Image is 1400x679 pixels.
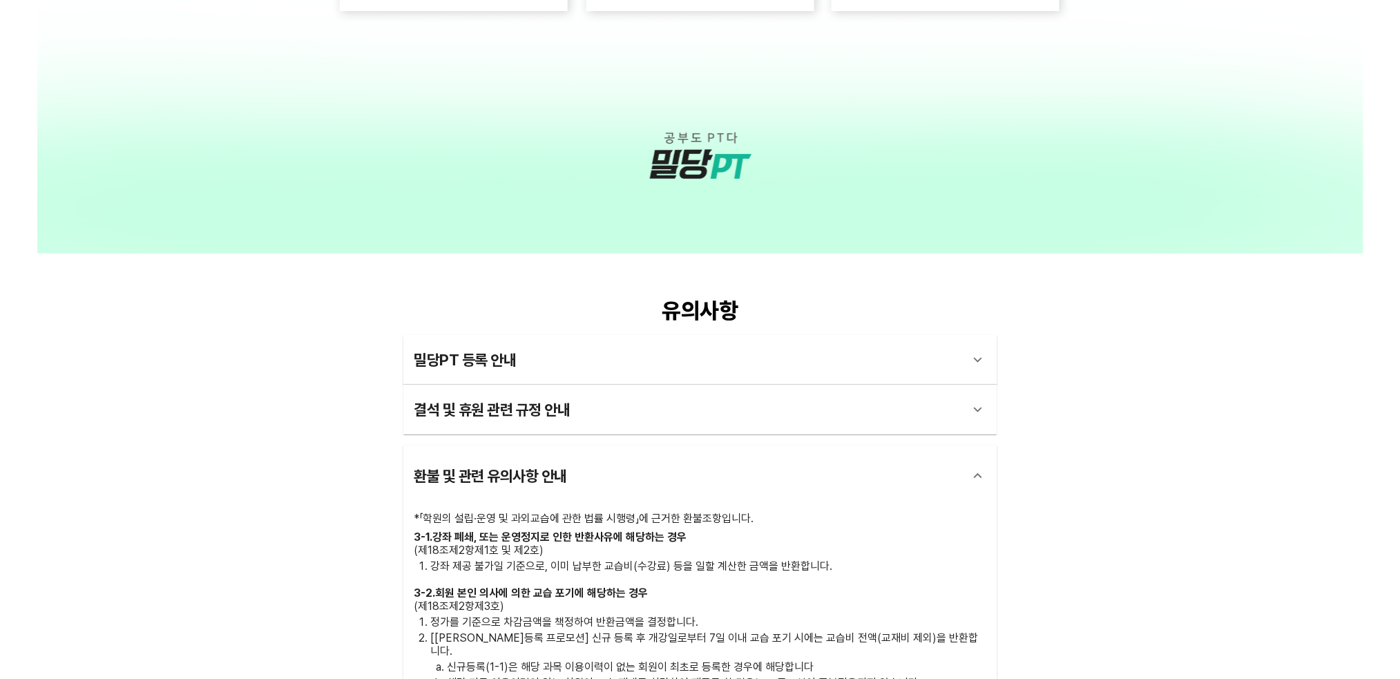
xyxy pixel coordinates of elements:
div: (제18조제2항제1호 및 제2호) [414,544,986,557]
div: *「학원의 설립·운영 및 과외교습에 관한 법률 시행령」에 근거한 환불조항입니다. [414,512,986,525]
p: [[PERSON_NAME]등록 프로모션] 신규 등록 후 개강일로부터 7일 이내 교습 포기 시에는 교습비 전액(교재비 제외)을 반환합니다. [431,631,986,658]
div: 밀당PT 등록 안내 [414,343,961,376]
div: 환불 및 관련 유의사항 안내 [414,459,961,492]
div: 결석 및 휴원 관련 규정 안내 [414,393,961,426]
p: 신규등록(1-1)은 해당 과목 이용이력이 없는 회원이 최초로 등록한 경우에 해당합니다 [448,660,986,673]
p: 강좌 제공 불가일 기준으로, 이미 납부한 교습비(수강료) 등을 일할 계산한 금액을 반환합니다. [431,560,986,573]
h3: 3 - 2 . 회원 본인 의사에 의한 교습 포기에 해당하는 경우 [414,586,986,600]
div: 환불 및 관련 유의사항 안내 [403,446,997,506]
div: 유의사항 [403,298,997,324]
p: 정가를 기준으로 차감금액을 책정하여 반환금액을 결정합니다. [431,615,986,629]
div: 밀당PT 등록 안내 [403,335,997,385]
div: (제18조제2항제3호) [414,600,986,613]
div: 결석 및 휴원 관련 규정 안내 [403,385,997,434]
h3: 3 - 1 . 강좌 폐쇄, 또는 운영정지로 인한 반환사유에 해당하는 경우 [414,530,986,544]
